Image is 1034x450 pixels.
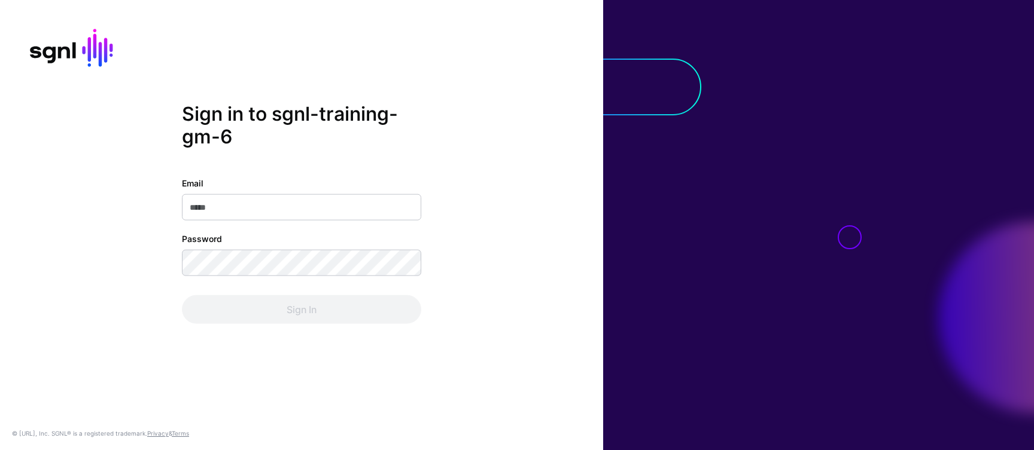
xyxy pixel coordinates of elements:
a: Privacy [147,430,169,437]
label: Password [182,232,222,245]
h2: Sign in to sgnl-training-gm-6 [182,102,421,148]
label: Email [182,177,203,189]
div: © [URL], Inc. SGNL® is a registered trademark. & [12,428,189,438]
a: Terms [172,430,189,437]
